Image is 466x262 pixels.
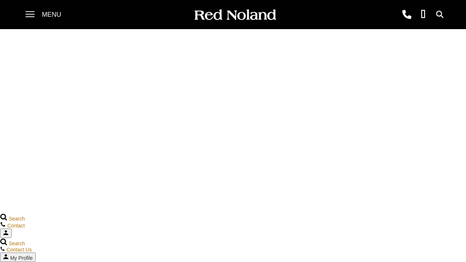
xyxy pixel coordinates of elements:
span: Search [9,241,25,246]
span: Search [9,216,25,222]
span: Contact [7,223,25,229]
img: Red Noland Auto Group [193,9,277,21]
span: Contact Us [7,247,32,253]
span: My Profile [10,255,33,261]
